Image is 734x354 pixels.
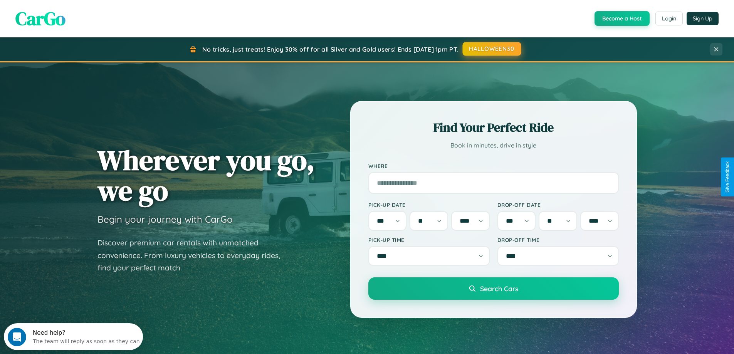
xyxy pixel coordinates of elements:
[497,201,619,208] label: Drop-off Date
[4,323,143,350] iframe: Intercom live chat discovery launcher
[463,42,521,56] button: HALLOWEEN30
[687,12,719,25] button: Sign Up
[29,13,136,21] div: The team will reply as soon as they can
[368,201,490,208] label: Pick-up Date
[655,12,683,25] button: Login
[595,11,650,26] button: Become a Host
[8,328,26,346] iframe: Intercom live chat
[29,7,136,13] div: Need help?
[97,237,290,274] p: Discover premium car rentals with unmatched convenience. From luxury vehicles to everyday rides, ...
[368,277,619,300] button: Search Cars
[368,119,619,136] h2: Find Your Perfect Ride
[368,237,490,243] label: Pick-up Time
[368,140,619,151] p: Book in minutes, drive in style
[202,45,458,53] span: No tricks, just treats! Enjoy 30% off for all Silver and Gold users! Ends [DATE] 1pm PT.
[368,163,619,169] label: Where
[3,3,143,24] div: Open Intercom Messenger
[97,145,315,206] h1: Wherever you go, we go
[497,237,619,243] label: Drop-off Time
[480,284,518,293] span: Search Cars
[15,6,66,31] span: CarGo
[725,161,730,193] div: Give Feedback
[97,213,233,225] h3: Begin your journey with CarGo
